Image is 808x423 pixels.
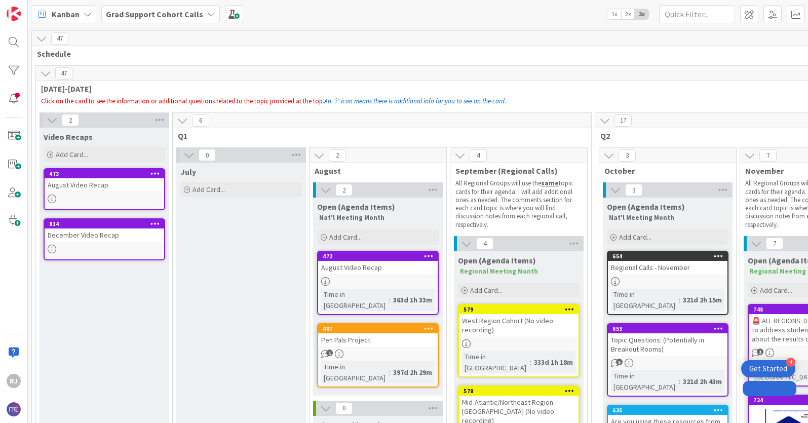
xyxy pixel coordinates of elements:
span: Q1 [178,131,579,141]
div: 473 [45,169,164,178]
span: 7 [766,238,783,250]
b: Grad Support Cohort Calls [106,9,203,19]
div: 333d 1h 18m [531,357,575,368]
span: 1 [326,350,333,356]
div: Time in [GEOGRAPHIC_DATA] [321,289,389,311]
div: 321d 2h 43m [680,376,724,387]
span: 47 [55,67,72,80]
span: 1x [607,9,621,19]
span: Open (Agenda Items) [458,255,536,265]
div: 472 [318,252,438,261]
span: : [389,294,391,305]
div: 578 [459,387,579,396]
div: 4 [786,358,795,367]
div: Time in [GEOGRAPHIC_DATA] [321,361,389,383]
strong: Nat'l Meeting Month [319,213,384,222]
div: Open Get Started checklist, remaining modules: 4 [741,360,795,377]
span: Kanban [52,8,80,20]
span: Video Recaps [44,132,93,142]
span: 4 [476,238,493,250]
div: 579 [459,305,579,314]
div: 653 [608,324,727,333]
div: 407 [323,325,438,332]
div: August Video Recap [45,178,164,191]
span: : [679,294,680,305]
img: Visit kanbanzone.com [7,7,21,21]
div: 635 [612,407,727,414]
div: 654 [608,252,727,261]
div: Regional Calls - November [608,261,727,274]
em: An "i" icon means there is additional info for you to see on the card. [324,97,506,105]
div: 397d 2h 29m [391,367,435,378]
span: 2 [62,114,79,126]
div: 473August Video Recap [45,169,164,191]
div: 472 [323,253,438,260]
div: 814 [49,220,164,227]
div: 653Topic Questions: (Potentially in Breakout Rooms) [608,324,727,356]
strong: Nat'l Meeting Month [609,213,674,222]
div: 472August Video Recap [318,252,438,274]
span: 3 [625,184,642,196]
div: 407Pen Pals Project [318,324,438,347]
u: same [541,179,559,187]
span: 7 [759,149,777,162]
div: December Video Recap [45,228,164,242]
span: 17 [614,114,632,127]
span: 0 [335,402,353,414]
span: : [530,357,531,368]
span: 3 [619,149,636,162]
span: 2x [621,9,635,19]
div: West Region Cohort (No video recording) [459,314,579,336]
span: Click on the card to see the information or additional questions related to the topic provided at... [41,97,324,105]
div: 653 [612,325,727,332]
div: 578 [464,388,579,395]
span: 2 [329,149,346,162]
span: Add Card... [329,233,362,242]
a: 814December Video Recap [44,218,165,260]
span: July [180,167,196,177]
span: : [389,367,391,378]
span: 6 [616,359,623,365]
span: Add Card... [619,233,651,242]
div: Time in [GEOGRAPHIC_DATA] [611,289,679,311]
a: 473August Video Recap [44,168,165,210]
span: Open (Agenda Items) [317,202,395,212]
div: 321d 2h 15m [680,294,724,305]
span: Add Card... [193,185,225,194]
span: 6 [192,114,209,127]
div: RJ [7,374,21,388]
div: Get Started [749,364,787,374]
span: Add Card... [56,150,88,159]
div: 473 [49,170,164,177]
div: 635 [608,406,727,415]
div: 814December Video Recap [45,219,164,242]
div: August Video Recap [318,261,438,274]
span: 2 [335,184,353,196]
div: 579 [464,306,579,313]
a: 579West Region Cohort (No video recording)Time in [GEOGRAPHIC_DATA]:333d 1h 18m [458,304,580,377]
img: avatar [7,402,21,416]
span: Add Card... [760,286,792,295]
span: Open (Agenda Items) [607,202,685,212]
div: 814 [45,219,164,228]
span: October [604,166,723,176]
div: Time in [GEOGRAPHIC_DATA] [611,370,679,393]
a: 472August Video RecapTime in [GEOGRAPHIC_DATA]:363d 1h 33m [317,251,439,315]
a: 653Topic Questions: (Potentially in Breakout Rooms)Time in [GEOGRAPHIC_DATA]:321d 2h 43m [607,323,728,397]
a: 407Pen Pals ProjectTime in [GEOGRAPHIC_DATA]:397d 2h 29m [317,323,439,388]
span: 47 [51,32,68,45]
div: 407 [318,324,438,333]
a: 654Regional Calls - NovemberTime in [GEOGRAPHIC_DATA]:321d 2h 15m [607,251,728,315]
div: Pen Pals Project [318,333,438,347]
span: August [315,166,434,176]
span: : [679,376,680,387]
span: 1 [757,349,763,355]
div: 579West Region Cohort (No video recording) [459,305,579,336]
div: Topic Questions: (Potentially in Breakout Rooms) [608,333,727,356]
span: September (Regional Calls) [455,166,574,176]
div: 363d 1h 33m [391,294,435,305]
div: 654Regional Calls - November [608,252,727,274]
span: 4 [470,149,487,162]
div: 654 [612,253,727,260]
input: Quick Filter... [659,5,735,23]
